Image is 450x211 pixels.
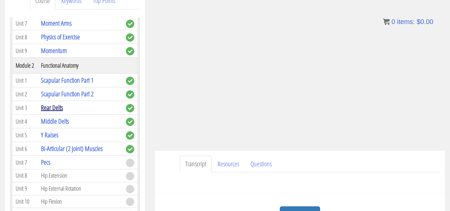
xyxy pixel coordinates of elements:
[41,19,72,28] a: Moment Arms
[41,32,80,41] a: Physics of Exercise
[38,58,123,74] th: Functional Anatomy
[126,145,134,153] span: complete
[212,156,244,173] a: Resources
[397,18,415,25] span: items:
[383,18,390,25] img: icon11.png
[126,131,134,140] span: complete
[12,182,38,195] td: Unit 9
[12,195,38,208] td: Unit 10
[245,156,277,173] a: Questions
[38,169,123,182] td: Hip Extension
[12,169,38,182] td: Unit 8
[417,18,433,25] bdi: 0.00
[12,101,38,115] td: Unit 3
[12,74,38,87] td: Unit 1
[12,156,38,169] td: Unit 7
[41,130,58,139] a: Y Raises
[12,44,38,58] td: Unit 9
[126,77,134,85] span: complete
[38,195,123,208] td: Hip Flexion
[126,118,134,126] span: complete
[41,117,69,126] a: Middle Delts
[12,87,38,101] td: Unit 2
[126,90,134,99] span: complete
[41,89,94,98] a: Scapular Function Part 2
[12,58,38,74] th: Module 2
[41,76,94,85] a: Scapular Function Part 1
[417,18,420,25] span: $
[126,33,134,42] span: complete
[12,17,38,30] td: Unit 7
[383,18,433,25] a: 0 items: $0.00
[391,18,395,25] span: 0
[126,20,134,28] span: complete
[126,104,134,112] span: complete
[38,182,123,195] td: Hip External Rotation
[12,142,38,156] td: Unit 6
[12,115,38,128] td: Unit 4
[12,128,38,142] td: Unit 5
[41,103,63,112] a: Rear Delts
[180,156,212,173] a: Transcript
[41,144,103,153] a: Bi-Articular (2 Joint) Muscles
[126,47,134,55] span: complete
[41,158,50,167] a: Pecs
[12,30,38,44] td: Unit 8
[41,46,67,55] a: Momentum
